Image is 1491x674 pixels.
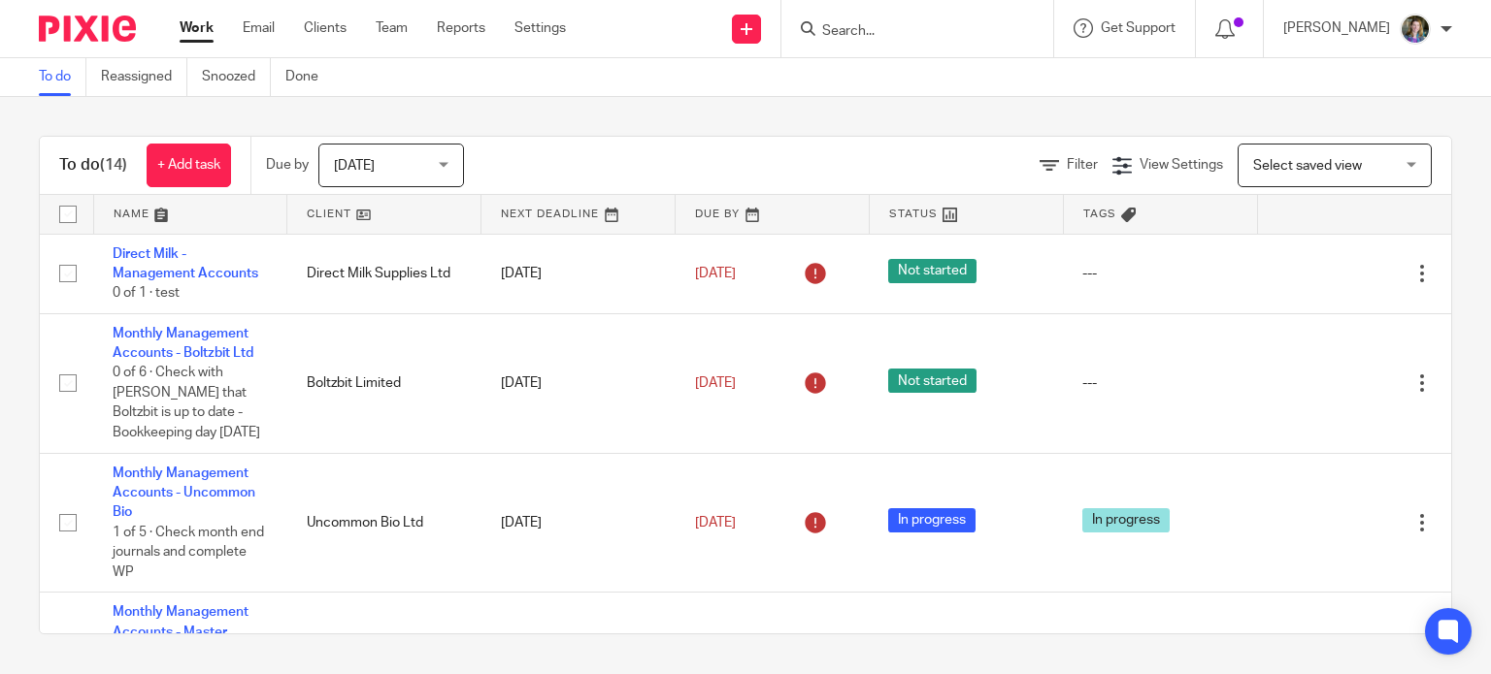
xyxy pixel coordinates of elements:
[304,18,347,38] a: Clients
[481,313,676,453] td: [DATE]
[287,453,481,593] td: Uncommon Bio Ltd
[514,18,566,38] a: Settings
[113,466,255,520] a: Monthly Management Accounts - Uncommon Bio
[481,234,676,313] td: [DATE]
[695,376,736,390] span: [DATE]
[1082,508,1170,532] span: In progress
[888,508,976,532] span: In progress
[820,23,995,41] input: Search
[888,259,977,283] span: Not started
[113,367,260,440] span: 0 of 6 · Check with [PERSON_NAME] that Boltzbit is up to date - Bookkeeping day [DATE]
[59,155,127,176] h1: To do
[1400,14,1431,45] img: 1530183611242%20(1).jpg
[113,526,264,579] span: 1 of 5 · Check month end journals and complete WP
[888,369,977,393] span: Not started
[481,453,676,593] td: [DATE]
[39,58,86,96] a: To do
[147,144,231,187] a: + Add task
[334,159,375,173] span: [DATE]
[202,58,271,96] a: Snoozed
[1082,264,1238,283] div: ---
[266,155,309,175] p: Due by
[1140,158,1223,172] span: View Settings
[1101,21,1176,35] span: Get Support
[1283,18,1390,38] p: [PERSON_NAME]
[1082,373,1238,393] div: ---
[39,16,136,42] img: Pixie
[243,18,275,38] a: Email
[437,18,485,38] a: Reports
[1083,209,1116,219] span: Tags
[695,516,736,530] span: [DATE]
[1067,158,1098,172] span: Filter
[113,247,258,280] a: Direct Milk - Management Accounts
[285,58,333,96] a: Done
[113,327,253,360] a: Monthly Management Accounts - Boltzbit Ltd
[101,58,187,96] a: Reassigned
[695,267,736,280] span: [DATE]
[113,286,180,300] span: 0 of 1 · test
[287,234,481,313] td: Direct Milk Supplies Ltd
[1253,159,1362,173] span: Select saved view
[376,18,408,38] a: Team
[180,18,214,38] a: Work
[287,313,481,453] td: Boltzbit Limited
[113,605,248,638] a: Monthly Management Accounts - Master
[100,157,127,173] span: (14)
